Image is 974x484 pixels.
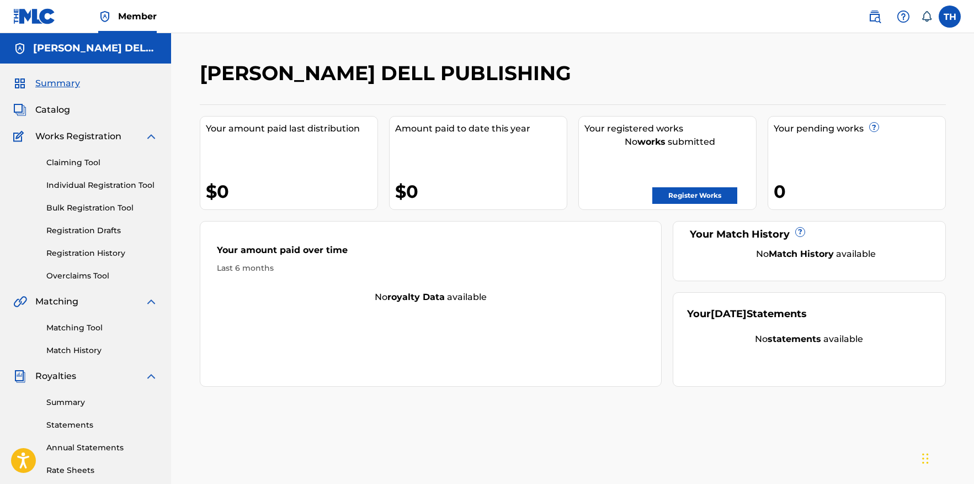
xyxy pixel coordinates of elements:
a: Summary [46,397,158,408]
div: Amount paid to date this year [395,122,567,135]
a: Overclaims Tool [46,270,158,282]
div: Help [892,6,914,28]
h2: [PERSON_NAME] DELL PUBLISHING [200,61,577,86]
div: No available [701,248,932,261]
img: Catalog [13,103,26,117]
a: Statements [46,419,158,431]
div: No available [200,291,662,304]
span: Matching [35,295,78,308]
a: Matching Tool [46,322,158,334]
img: expand [145,370,158,383]
div: Your pending works [774,122,945,135]
div: $0 [395,179,567,204]
img: search [868,10,881,23]
img: expand [145,295,158,308]
a: SummarySummary [13,77,80,90]
div: No submitted [584,135,756,149]
a: Claiming Tool [46,157,158,169]
strong: statements [768,334,821,344]
span: Catalog [35,103,70,117]
a: Public Search [864,6,886,28]
span: [DATE] [711,308,747,320]
div: Your amount paid over time [217,244,645,262]
div: No available [687,333,932,346]
div: Your amount paid last distribution [206,122,377,135]
div: Your Match History [687,227,932,242]
span: Works Registration [35,130,121,143]
a: CatalogCatalog [13,103,70,117]
span: Member [118,10,157,23]
strong: royalty data [387,292,445,302]
iframe: Chat Widget [919,431,974,484]
div: $0 [206,179,377,204]
img: MLC Logo [13,8,56,24]
a: Individual Registration Tool [46,180,158,191]
strong: Match History [769,249,834,259]
div: Notifications [921,11,932,22]
div: Your Statements [687,307,807,322]
a: Rate Sheets [46,465,158,476]
div: Drag [922,442,929,475]
img: Accounts [13,42,26,55]
h5: DAWN DELL PUBLISHING [33,42,158,55]
div: 0 [774,179,945,204]
a: Registration History [46,248,158,259]
span: Royalties [35,370,76,383]
div: Your registered works [584,122,756,135]
span: ? [796,228,805,236]
div: Last 6 months [217,262,645,274]
span: ? [870,123,879,131]
a: Match History [46,345,158,356]
img: Summary [13,77,26,90]
strong: works [637,136,666,147]
a: Registration Drafts [46,225,158,236]
a: Annual Statements [46,442,158,454]
a: Register Works [652,187,737,204]
a: Bulk Registration Tool [46,202,158,214]
img: Matching [13,295,27,308]
iframe: Resource Center [943,315,974,404]
div: User Menu [939,6,961,28]
img: Top Rightsholder [98,10,111,23]
img: Works Registration [13,130,28,143]
img: Royalties [13,370,26,383]
img: expand [145,130,158,143]
span: Summary [35,77,80,90]
img: help [897,10,910,23]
